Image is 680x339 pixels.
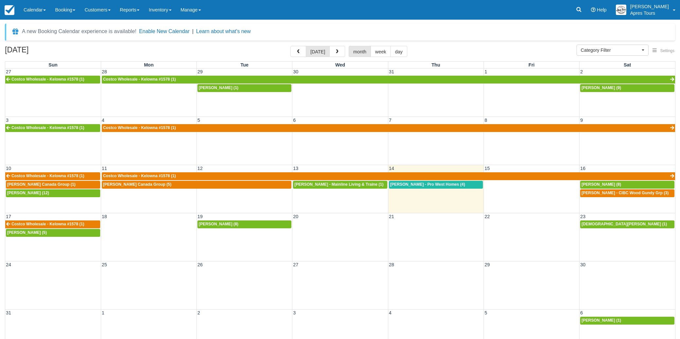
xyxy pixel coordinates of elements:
span: 9 [579,118,583,123]
span: 5 [197,118,201,123]
span: [PERSON_NAME] Canada Group (1) [7,182,76,187]
img: checkfront-main-nav-mini-logo.png [5,5,14,15]
a: [PERSON_NAME] (5) [6,229,100,237]
span: 31 [388,69,395,74]
span: 20 [292,214,299,219]
img: A1 [616,5,626,15]
button: Settings [649,46,678,56]
span: [PERSON_NAME] (9) [581,85,621,90]
span: Mon [144,62,154,67]
span: [PERSON_NAME] (5) [7,230,47,235]
span: 27 [292,262,299,267]
span: 5 [484,310,488,315]
button: day [390,46,407,57]
span: [PERSON_NAME] - Mainline Living & Traine (1) [294,182,383,187]
h2: [DATE] [5,46,88,58]
a: Learn about what's new [196,28,251,34]
button: [DATE] [306,46,330,57]
span: 14 [388,166,395,171]
span: 7 [388,118,392,123]
span: 1 [484,69,488,74]
p: [PERSON_NAME] [630,3,669,10]
span: 16 [579,166,586,171]
span: [PERSON_NAME] (8) [199,222,238,226]
div: A new Booking Calendar experience is available! [22,28,137,35]
span: 4 [388,310,392,315]
span: 25 [101,262,108,267]
span: 28 [388,262,395,267]
a: [PERSON_NAME] Canada Group (5) [102,181,292,189]
span: Costco Wholesale - Kelowna #1578 (1) [11,222,84,226]
button: week [371,46,391,57]
span: Costco Wholesale - Kelowna #1578 (1) [103,174,176,178]
a: [PERSON_NAME] - CIBC Wood Gundy Grp (3) [580,189,674,197]
span: Fri [528,62,534,67]
i: Help [591,8,596,12]
span: 2 [579,69,583,74]
span: 30 [579,262,586,267]
a: [PERSON_NAME] (1) [197,84,291,92]
a: [PERSON_NAME] (8) [580,181,674,189]
span: 27 [5,69,12,74]
span: 13 [292,166,299,171]
span: 31 [5,310,12,315]
span: [DEMOGRAPHIC_DATA][PERSON_NAME] (1) [581,222,667,226]
a: [PERSON_NAME] (12) [6,189,100,197]
a: Costco Wholesale - Kelowna #1578 (1) [102,76,675,84]
span: 8 [484,118,488,123]
span: 10 [5,166,12,171]
span: 30 [292,69,299,74]
span: Costco Wholesale - Kelowna #1578 (1) [103,77,176,82]
a: [PERSON_NAME] - Pro West Homes (4) [389,181,483,189]
span: 3 [292,310,296,315]
a: Costco Wholesale - Kelowna #1578 (1) [5,172,100,180]
span: 17 [5,214,12,219]
span: 4 [101,118,105,123]
span: 26 [197,262,203,267]
a: [PERSON_NAME] (9) [580,84,674,92]
span: 18 [101,214,108,219]
span: Wed [335,62,345,67]
a: [PERSON_NAME] (8) [197,220,291,228]
span: 29 [484,262,490,267]
span: 24 [5,262,12,267]
p: Apres Tours [630,10,669,16]
button: Category Filter [577,45,649,56]
span: Category Filter [581,47,640,53]
span: | [192,28,193,34]
span: Thu [432,62,440,67]
span: Settings [660,48,674,53]
span: 22 [484,214,490,219]
span: Sat [624,62,631,67]
span: 21 [388,214,395,219]
a: Costco Wholesale - Kelowna #1578 (1) [5,76,100,84]
a: [PERSON_NAME] - Mainline Living & Traine (1) [293,181,387,189]
a: [PERSON_NAME] Canada Group (1) [6,181,100,189]
button: month [349,46,371,57]
a: Costco Wholesale - Kelowna #1578 (1) [102,124,675,132]
a: [DEMOGRAPHIC_DATA][PERSON_NAME] (1) [580,220,674,228]
span: [PERSON_NAME] (1) [581,318,621,323]
span: [PERSON_NAME] (1) [199,85,238,90]
a: Costco Wholesale - Kelowna #1578 (1) [5,220,100,228]
span: 2 [197,310,201,315]
button: Enable New Calendar [139,28,190,35]
span: 11 [101,166,108,171]
span: 6 [292,118,296,123]
span: Costco Wholesale - Kelowna #1578 (1) [11,125,84,130]
span: [PERSON_NAME] (8) [581,182,621,187]
span: [PERSON_NAME] Canada Group (5) [103,182,172,187]
span: Costco Wholesale - Kelowna #1578 (1) [11,174,84,178]
span: 1 [101,310,105,315]
span: 3 [5,118,9,123]
span: 29 [197,69,203,74]
span: 15 [484,166,490,171]
span: Costco Wholesale - Kelowna #1578 (1) [11,77,84,82]
span: Costco Wholesale - Kelowna #1578 (1) [103,125,176,130]
span: 23 [579,214,586,219]
span: Sun [48,62,57,67]
span: 19 [197,214,203,219]
a: Costco Wholesale - Kelowna #1578 (1) [102,172,675,180]
span: 28 [101,69,108,74]
span: 6 [579,310,583,315]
